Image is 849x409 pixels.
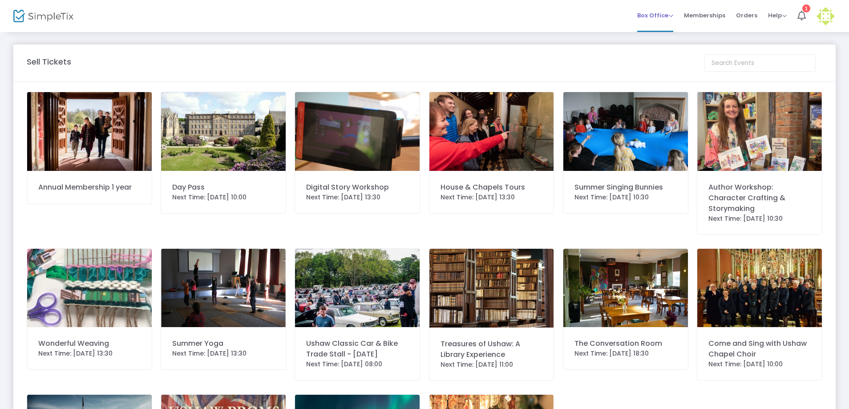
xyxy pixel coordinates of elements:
[27,92,152,171] img: CJ10941.jpg
[704,54,816,72] input: Search Events
[295,249,420,328] img: 6388937811075401832866082273094822980650436204352545240823751n.jpg
[429,249,554,328] img: 638908650825721720IMG36831.JPG
[441,360,543,369] div: Next Time: [DATE] 11:00
[574,182,677,193] div: Summer Singing Bunnies
[441,182,543,193] div: House & Chapels Tours
[637,11,673,20] span: Box Office
[161,92,286,171] img: 20337715228601700142249606942410503041032195n.jpg
[161,249,286,328] img: 6388714241512040083.png
[172,338,275,349] div: Summer Yoga
[306,193,408,202] div: Next Time: [DATE] 13:30
[38,338,141,349] div: Wonderful Weaving
[306,338,408,360] div: Ushaw Classic Car & Bike Trade Stall - [DATE]
[574,193,677,202] div: Next Time: [DATE] 10:30
[768,11,787,20] span: Help
[563,249,688,328] img: 638888650281055694FTR8.jpg
[429,92,554,171] img: 638301900723285485CJ13553.jpg
[27,249,152,328] img: 2048089-873481-35.jpg
[306,360,408,369] div: Next Time: [DATE] 08:00
[563,92,688,171] img: 638544819967916210IMG0048.JPG
[172,349,275,358] div: Next Time: [DATE] 13:30
[708,182,811,214] div: Author Workshop: Character Crafting & Storymaking
[441,193,543,202] div: Next Time: [DATE] 13:30
[708,338,811,360] div: Come and Sing with Ushaw Chapel Choir
[27,56,71,68] m-panel-title: Sell Tickets
[708,360,811,369] div: Next Time: [DATE] 10:00
[574,349,677,358] div: Next Time: [DATE] 18:30
[306,182,408,193] div: Digital Story Workshop
[172,193,275,202] div: Next Time: [DATE] 10:00
[697,249,822,328] img: UCChoirFullx29.11.23.JPG
[172,182,275,193] div: Day Pass
[697,92,822,171] img: Websiteheaders72.png
[736,4,757,27] span: Orders
[708,214,811,223] div: Next Time: [DATE] 10:30
[441,339,543,360] div: Treasures of Ushaw: A Library Experience
[38,349,141,358] div: Next Time: [DATE] 13:30
[295,92,420,171] img: IMG5223.JPG
[38,182,141,193] div: Annual Membership 1 year
[802,4,810,12] div: 1
[574,338,677,349] div: The Conversation Room
[684,4,725,27] span: Memberships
